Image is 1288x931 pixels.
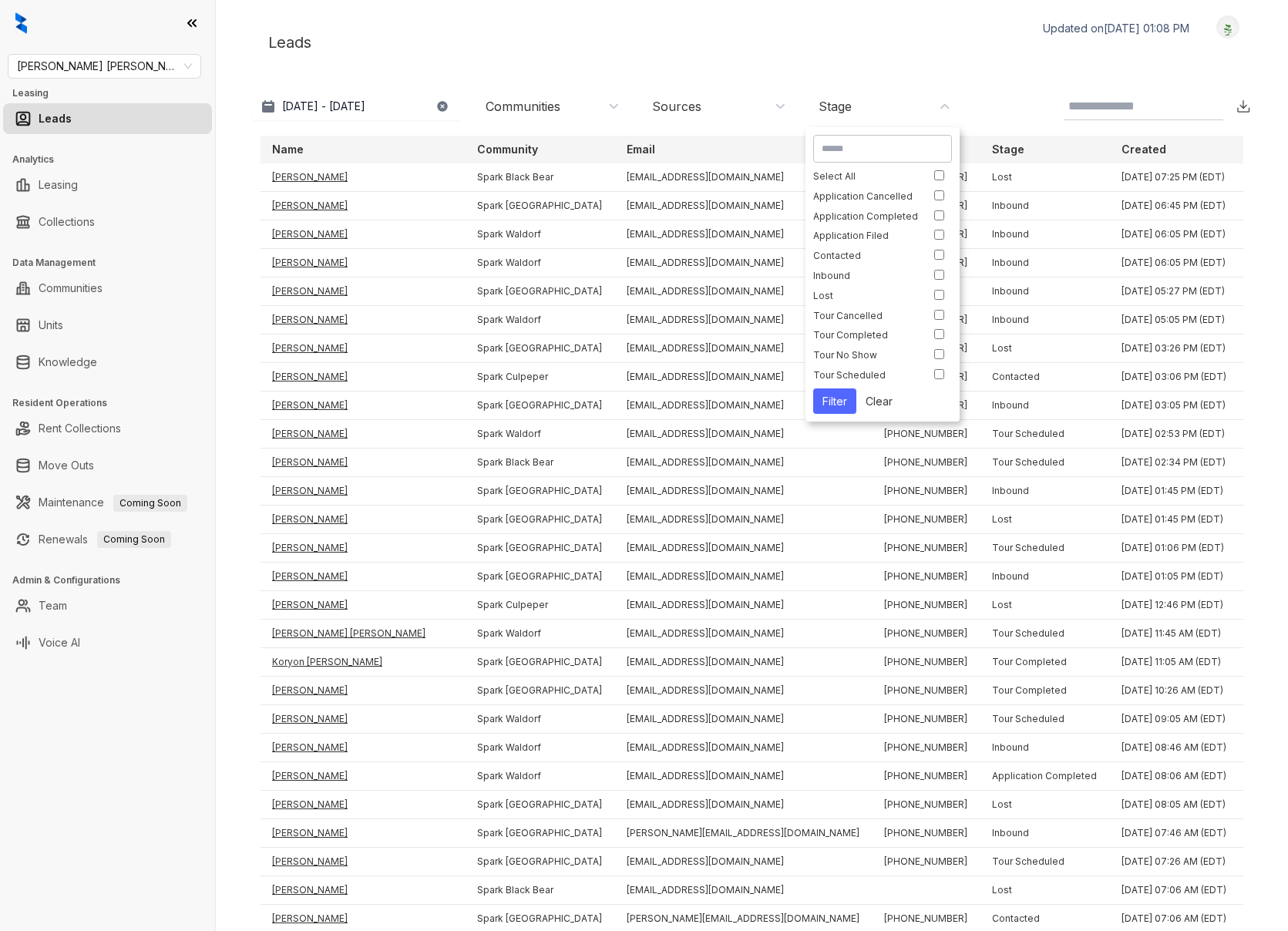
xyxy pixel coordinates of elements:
td: [PHONE_NUMBER] [872,534,980,563]
p: Community [477,142,538,157]
td: Spark [GEOGRAPHIC_DATA] [465,334,614,363]
li: Leasing [3,170,212,200]
td: [PERSON_NAME] [260,734,465,762]
td: [DATE] 07:06 AM (EDT) [1109,876,1239,905]
td: Spark Waldorf [465,306,614,334]
td: Spark Black Bear [465,163,614,192]
td: Lost [980,163,1109,192]
td: [PERSON_NAME] [260,420,465,449]
div: Inbound [813,270,918,281]
a: Communities [39,273,103,304]
td: [EMAIL_ADDRESS][DOMAIN_NAME] [614,734,872,762]
p: Name [272,142,304,157]
td: [PHONE_NUMBER] [872,420,980,449]
td: [PERSON_NAME] [260,677,465,705]
td: Spark Culpeper [465,363,614,392]
a: Knowledge [39,347,97,378]
td: Spark [GEOGRAPHIC_DATA] [465,534,614,563]
td: Spark [GEOGRAPHIC_DATA] [465,506,614,534]
td: [EMAIL_ADDRESS][DOMAIN_NAME] [614,277,872,306]
li: Renewals [3,524,212,555]
span: Coming Soon [97,531,171,548]
li: Units [3,310,212,341]
td: Tour Scheduled [980,848,1109,876]
td: [EMAIL_ADDRESS][DOMAIN_NAME] [614,876,872,905]
td: Inbound [980,734,1109,762]
td: Spark [GEOGRAPHIC_DATA] [465,563,614,591]
p: Email [627,142,655,157]
td: [PHONE_NUMBER] [872,791,980,819]
td: Tour Scheduled [980,420,1109,449]
td: [EMAIL_ADDRESS][DOMAIN_NAME] [614,648,872,677]
td: [PHONE_NUMBER] [872,477,980,506]
div: Application Filed [813,230,918,241]
p: Updated on [DATE] 01:08 PM [1043,21,1189,36]
td: Spark [GEOGRAPHIC_DATA] [465,791,614,819]
td: [DATE] 05:27 PM (EDT) [1109,277,1239,306]
div: Application Cancelled [813,190,918,202]
td: [DATE] 03:26 PM (EDT) [1109,334,1239,363]
td: [DATE] 09:05 AM (EDT) [1109,705,1239,734]
td: [PERSON_NAME] [260,506,465,534]
td: [EMAIL_ADDRESS][DOMAIN_NAME] [614,306,872,334]
td: [PERSON_NAME] [260,306,465,334]
td: Lost [980,506,1109,534]
td: [PHONE_NUMBER] [872,506,980,534]
td: [EMAIL_ADDRESS][DOMAIN_NAME] [614,249,872,277]
td: Spark Waldorf [465,762,614,791]
h3: Resident Operations [12,396,215,410]
td: [DATE] 08:46 AM (EDT) [1109,734,1239,762]
td: Inbound [980,192,1109,220]
td: [DATE] 11:05 AM (EDT) [1109,648,1239,677]
td: [PHONE_NUMBER] [872,734,980,762]
td: Tour Scheduled [980,620,1109,648]
td: [DATE] 01:05 PM (EDT) [1109,563,1239,591]
td: [PERSON_NAME] [260,762,465,791]
li: Team [3,590,212,621]
div: Tour No Show [813,349,918,361]
div: Application Completed [813,210,918,222]
td: [PERSON_NAME][EMAIL_ADDRESS][DOMAIN_NAME] [614,819,872,848]
td: [EMAIL_ADDRESS][DOMAIN_NAME] [614,620,872,648]
td: [DATE] 03:06 PM (EDT) [1109,363,1239,392]
p: [DATE] - [DATE] [282,99,365,114]
h3: Leasing [12,86,215,100]
td: Spark Black Bear [465,449,614,477]
li: Collections [3,207,212,237]
a: Collections [39,207,95,237]
td: Spark [GEOGRAPHIC_DATA] [465,192,614,220]
td: [EMAIL_ADDRESS][DOMAIN_NAME] [614,477,872,506]
li: Communities [3,273,212,304]
td: [DATE] 01:45 PM (EDT) [1109,506,1239,534]
td: Application Completed [980,762,1109,791]
td: [EMAIL_ADDRESS][DOMAIN_NAME] [614,791,872,819]
td: [PERSON_NAME] [260,363,465,392]
td: [PHONE_NUMBER] [872,591,980,620]
td: Tour Scheduled [980,534,1109,563]
button: [DATE] - [DATE] [253,92,461,120]
td: [EMAIL_ADDRESS][DOMAIN_NAME] [614,534,872,563]
p: Created [1122,142,1166,157]
td: [PERSON_NAME] [260,477,465,506]
a: Units [39,310,63,341]
td: [DATE] 01:45 PM (EDT) [1109,477,1239,506]
td: Spark Culpeper [465,591,614,620]
td: Spark [GEOGRAPHIC_DATA] [465,277,614,306]
td: Spark Waldorf [465,734,614,762]
a: Team [39,590,67,621]
a: Leads [39,103,72,134]
td: Spark Waldorf [465,705,614,734]
td: [DATE] 06:05 PM (EDT) [1109,220,1239,249]
td: Spark Black Bear [465,876,614,905]
div: Stage [819,98,852,115]
td: Inbound [980,477,1109,506]
button: Clear [856,388,902,414]
td: [EMAIL_ADDRESS][DOMAIN_NAME] [614,363,872,392]
td: Inbound [980,277,1109,306]
td: [PHONE_NUMBER] [872,620,980,648]
td: [EMAIL_ADDRESS][DOMAIN_NAME] [614,163,872,192]
td: [DATE] 06:05 PM (EDT) [1109,249,1239,277]
td: [DATE] 08:05 AM (EDT) [1109,791,1239,819]
td: [DATE] 01:06 PM (EDT) [1109,534,1239,563]
h3: Data Management [12,256,215,270]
